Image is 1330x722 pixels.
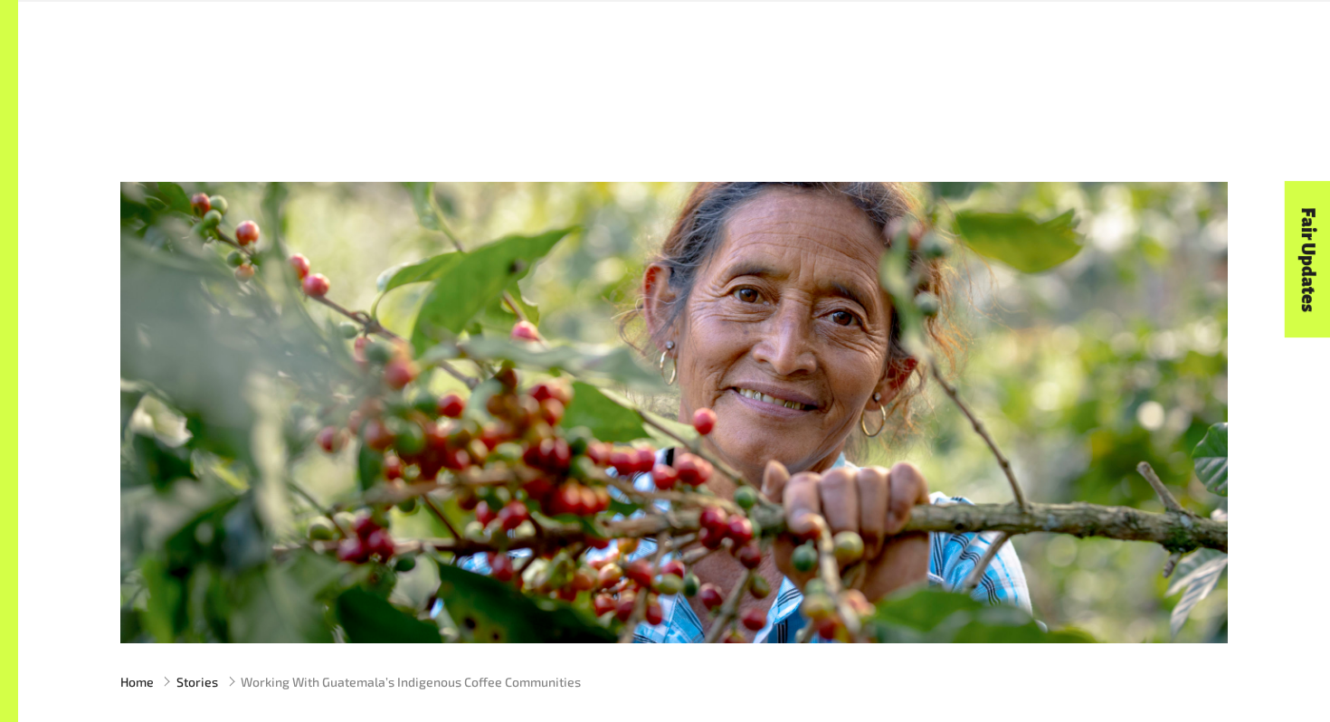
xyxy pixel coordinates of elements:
[176,672,218,691] a: Stories
[241,672,581,691] span: Working With Guatemala’s Indigenous Coffee Communities
[120,672,154,691] a: Home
